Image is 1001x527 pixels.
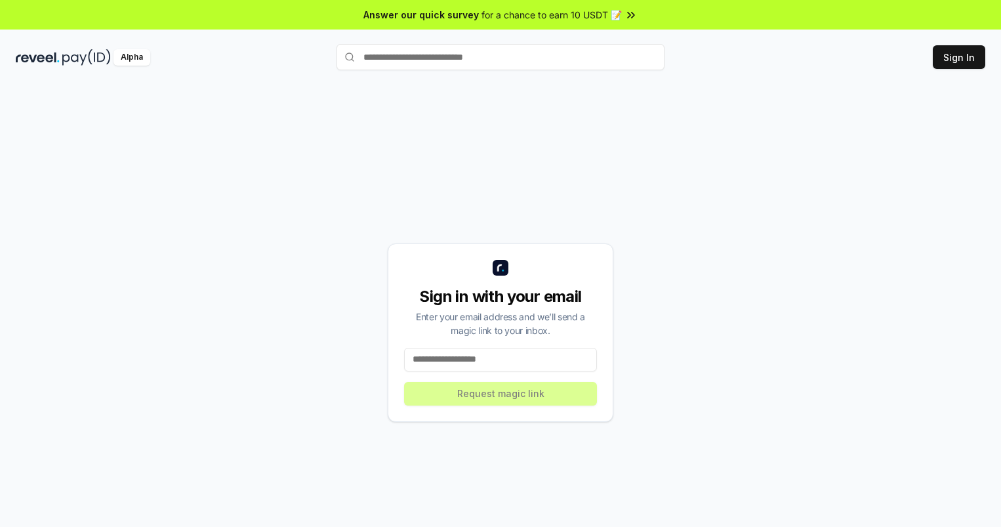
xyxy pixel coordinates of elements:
button: Sign In [933,45,985,69]
div: Sign in with your email [404,286,597,307]
img: pay_id [62,49,111,66]
img: reveel_dark [16,49,60,66]
span: for a chance to earn 10 USDT 📝 [481,8,622,22]
span: Answer our quick survey [363,8,479,22]
div: Enter your email address and we’ll send a magic link to your inbox. [404,310,597,337]
div: Alpha [113,49,150,66]
img: logo_small [493,260,508,276]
